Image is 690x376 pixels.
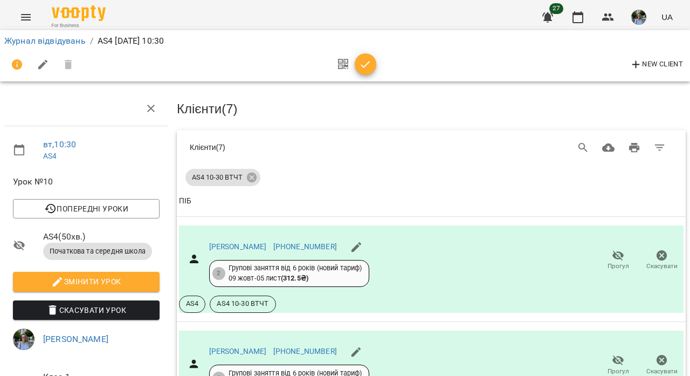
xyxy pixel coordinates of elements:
[627,56,686,73] button: New Client
[22,202,151,215] span: Попередні уроки
[13,199,160,218] button: Попередні уроки
[90,35,93,47] li: /
[13,300,160,320] button: Скасувати Урок
[657,7,677,27] button: UA
[631,10,646,25] img: 7c163fb4694d05e3380991794d2c096f.jpg
[13,329,34,350] img: 7c163fb4694d05e3380991794d2c096f.jpg
[281,274,308,282] b: ( 312.5 ₴ )
[622,135,647,161] button: Друк
[596,135,622,161] button: Завантажити CSV
[22,275,151,288] span: Змінити урок
[630,58,683,71] span: New Client
[179,195,191,208] div: Sort
[209,242,267,251] a: [PERSON_NAME]
[608,367,629,376] span: Прогул
[22,304,151,317] span: Скасувати Урок
[177,130,686,165] div: Table Toolbar
[570,135,596,161] button: Search
[209,347,267,356] a: [PERSON_NAME]
[647,135,673,161] button: Фільтр
[185,173,249,182] span: AS4 10-30 ВТЧТ
[210,299,275,309] span: AS4 10-30 ВТЧТ
[179,195,684,208] span: ПІБ
[177,102,686,116] h3: Клієнти ( 7 )
[640,245,684,276] button: Скасувати
[273,347,337,356] a: [PHONE_NUMBER]
[4,36,86,46] a: Журнал відвідувань
[273,242,337,251] a: [PHONE_NUMBER]
[43,334,108,344] a: [PERSON_NAME]
[98,35,164,47] p: AS4 [DATE] 10:30
[43,152,57,160] a: AS4
[185,169,260,186] div: AS4 10-30 ВТЧТ
[549,3,563,14] span: 27
[4,35,686,47] nav: breadcrumb
[13,4,39,30] button: Menu
[596,245,640,276] button: Прогул
[212,267,225,280] div: 2
[52,5,106,21] img: Voopty Logo
[13,175,160,188] span: Урок №10
[661,11,673,23] span: UA
[608,262,629,271] span: Прогул
[180,299,205,309] span: AS4
[43,247,152,256] span: Початкова та середня школа
[179,195,191,208] div: ПІБ
[43,230,160,243] span: AS4 ( 50 хв. )
[646,262,678,271] span: Скасувати
[52,22,106,29] span: For Business
[646,367,678,376] span: Скасувати
[13,272,160,291] button: Змінити урок
[43,139,76,149] a: вт , 10:30
[190,142,398,153] div: Клієнти ( 7 )
[229,263,362,283] div: Групові заняття від 6 років (новий тариф) 09 жовт - 05 лист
